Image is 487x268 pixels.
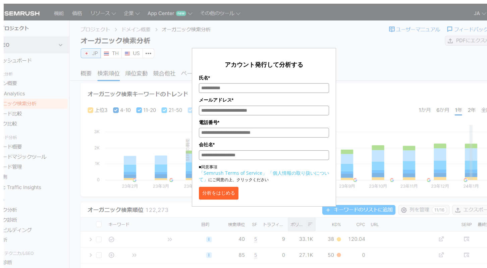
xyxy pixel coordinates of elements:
button: 分析をはじめる [199,187,238,200]
a: 「Semrush Terms of Service」 [199,170,267,176]
span: アカウント発行して分析する [225,60,303,68]
label: 電話番号* [199,119,329,126]
a: 「個人情報の取り扱いについて」 [199,170,329,182]
p: ■同意事項 にご同意の上、クリックください [199,164,329,183]
label: メールアドレス* [199,96,329,104]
